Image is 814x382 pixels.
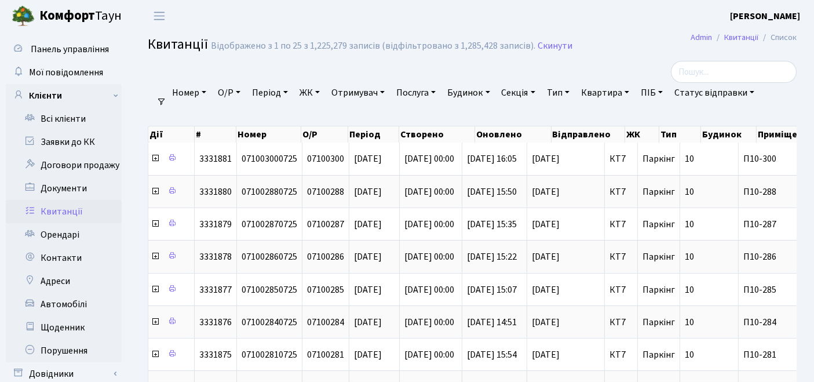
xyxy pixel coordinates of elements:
[542,83,574,103] a: Тип
[199,283,232,296] span: 3331877
[609,187,633,197] span: КТ7
[247,83,293,103] a: Період
[576,83,634,103] a: Квартира
[242,283,297,296] span: 071002850725
[29,66,103,79] span: Мої повідомлення
[6,130,122,154] a: Заявки до КК
[354,185,382,198] span: [DATE]
[730,10,800,23] b: [PERSON_NAME]
[659,126,700,143] th: Тип
[532,187,600,197] span: [DATE]
[643,185,675,198] span: Паркінг
[643,348,675,361] span: Паркінг
[242,152,297,165] span: 071003000725
[443,83,494,103] a: Будинок
[348,126,399,143] th: Період
[307,316,344,329] span: 07100284
[743,154,809,163] span: П10-300
[354,283,382,296] span: [DATE]
[307,348,344,361] span: 07100281
[609,350,633,359] span: КТ7
[643,250,675,263] span: Паркінг
[211,41,535,52] div: Відображено з 1 по 25 з 1,225,279 записів (відфільтровано з 1,285,428 записів).
[743,220,809,229] span: П10-287
[242,348,297,361] span: 071002810725
[685,316,694,329] span: 10
[39,6,122,26] span: Таун
[467,250,517,263] span: [DATE] 15:22
[199,218,232,231] span: 3331879
[532,285,600,294] span: [DATE]
[743,350,809,359] span: П10-281
[636,83,667,103] a: ПІБ
[6,200,122,223] a: Квитанції
[497,83,540,103] a: Секція
[399,126,475,143] th: Створено
[6,177,122,200] a: Документи
[242,250,297,263] span: 071002860725
[242,185,297,198] span: 071002880725
[199,250,232,263] span: 3331878
[685,152,694,165] span: 10
[467,316,517,329] span: [DATE] 14:51
[195,126,236,143] th: #
[532,318,600,327] span: [DATE]
[609,285,633,294] span: КТ7
[643,152,675,165] span: Паркінг
[199,348,232,361] span: 3331875
[685,185,694,198] span: 10
[213,83,245,103] a: О/Р
[404,218,454,231] span: [DATE] 00:00
[701,126,757,143] th: Будинок
[532,350,600,359] span: [DATE]
[354,152,382,165] span: [DATE]
[6,61,122,84] a: Мої повідомлення
[467,185,517,198] span: [DATE] 15:50
[236,126,301,143] th: Номер
[6,38,122,61] a: Панель управління
[167,83,211,103] a: Номер
[404,348,454,361] span: [DATE] 00:00
[643,316,675,329] span: Паркінг
[307,152,344,165] span: 07100300
[6,154,122,177] a: Договори продажу
[404,316,454,329] span: [DATE] 00:00
[609,154,633,163] span: КТ7
[743,318,809,327] span: П10-284
[6,223,122,246] a: Орендарі
[354,316,382,329] span: [DATE]
[691,31,712,43] a: Admin
[307,218,344,231] span: 07100287
[242,316,297,329] span: 071002840725
[467,283,517,296] span: [DATE] 15:07
[685,218,694,231] span: 10
[199,185,232,198] span: 3331880
[625,126,660,143] th: ЖК
[670,83,759,103] a: Статус відправки
[199,316,232,329] span: 3331876
[532,220,600,229] span: [DATE]
[643,283,675,296] span: Паркінг
[307,283,344,296] span: 07100285
[743,252,809,261] span: П10-286
[354,250,382,263] span: [DATE]
[404,185,454,198] span: [DATE] 00:00
[643,218,675,231] span: Паркінг
[685,250,694,263] span: 10
[671,61,797,83] input: Пошук...
[404,152,454,165] span: [DATE] 00:00
[354,348,382,361] span: [DATE]
[6,107,122,130] a: Всі клієнти
[609,252,633,261] span: КТ7
[404,250,454,263] span: [DATE] 00:00
[673,26,814,50] nav: breadcrumb
[6,339,122,362] a: Порушення
[758,31,797,44] li: Список
[39,6,95,25] b: Комфорт
[743,285,809,294] span: П10-285
[327,83,389,103] a: Отримувач
[685,348,694,361] span: 10
[6,270,122,293] a: Адреси
[467,218,517,231] span: [DATE] 15:35
[609,220,633,229] span: КТ7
